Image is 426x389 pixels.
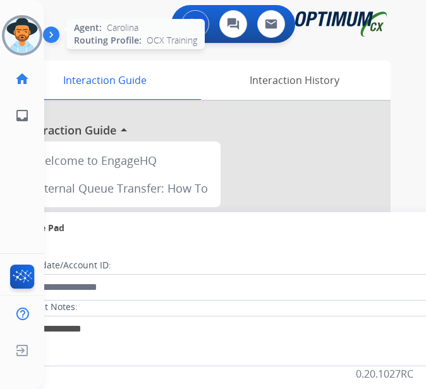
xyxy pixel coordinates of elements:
[147,34,197,47] span: OCX Training
[16,259,111,272] label: Candidate/Account ID:
[74,34,142,47] span: Routing Profile:
[15,71,30,87] mat-icon: home
[74,21,102,34] span: Agent:
[16,301,78,313] label: Contact Notes:
[198,61,391,100] div: Interaction History
[107,21,138,34] span: Carolina
[27,147,216,174] div: Welcome to EngageHQ
[356,366,413,381] p: 0.20.1027RC
[27,174,216,202] div: Internal Queue Transfer: How To
[15,108,30,123] mat-icon: inbox
[11,61,198,100] div: Interaction Guide
[4,18,40,53] img: avatar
